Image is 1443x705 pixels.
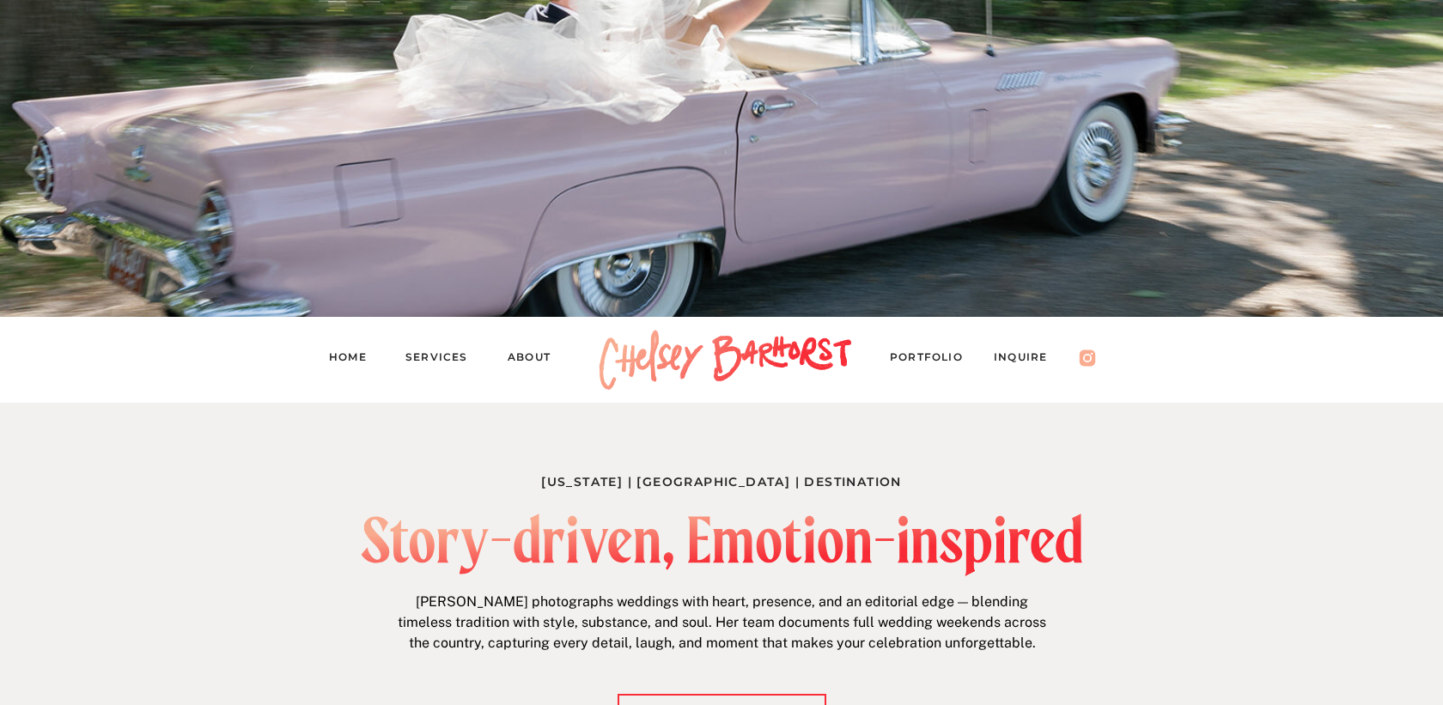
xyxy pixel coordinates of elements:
[890,348,979,372] a: PORTFOLIO
[994,348,1064,372] a: Inquire
[539,471,904,489] h1: [US_STATE] | [GEOGRAPHIC_DATA] | Destination
[508,348,567,372] a: About
[405,348,483,372] a: Services
[392,592,1052,659] p: [PERSON_NAME] photographs weddings with heart, presence, and an editorial edge — blending timeles...
[329,348,381,372] a: Home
